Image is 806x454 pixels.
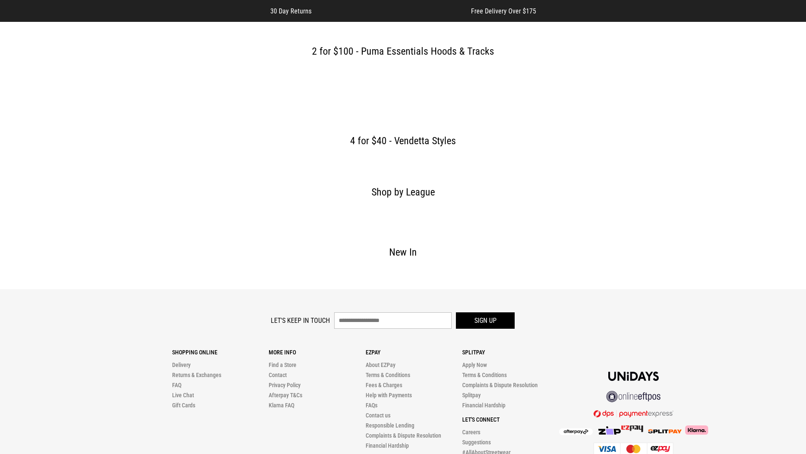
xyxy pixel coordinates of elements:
a: Sale [194,33,208,41]
img: Klarna [682,425,708,435]
a: Careers [462,429,480,436]
a: Contact us [366,412,390,419]
p: Ezpay [366,349,462,356]
a: Klarna FAQ [269,402,294,409]
a: Gift Cards [172,402,195,409]
img: Splitpay [648,429,682,433]
a: Financial Hardship [462,402,505,409]
a: Women [159,33,181,41]
p: Let's Connect [462,416,559,423]
a: Delivery [172,362,191,368]
p: Shopping Online [172,349,269,356]
a: Complaints & Dispute Resolution [366,432,441,439]
a: Men [133,33,145,41]
a: Splitpay [462,392,481,399]
p: Splitpay [462,349,559,356]
a: Terms & Conditions [462,372,507,378]
a: FAQs [366,402,377,409]
label: Let's keep in touch [271,317,330,325]
a: About EZPay [366,362,395,368]
a: Contact [269,372,287,378]
a: Afterpay T&Cs [269,392,302,399]
a: Responsible Lending [366,422,414,429]
p: More Info [269,349,365,356]
a: Financial Hardship [366,442,409,449]
img: Splitpay [621,425,643,432]
a: Find a Store [269,362,296,368]
iframe: Customer reviews powered by Trustpilot [328,7,454,15]
img: DPS [594,410,673,417]
button: Sign up [456,312,515,329]
img: Unidays [608,372,659,381]
a: FAQ [172,382,181,388]
a: Complaints & Dispute Resolution [462,382,538,388]
img: online eftpos [606,391,661,402]
img: Zip [598,426,621,435]
h2: 4 for $40 - Vendetta Styles [81,132,725,149]
a: Returns & Exchanges [172,372,221,378]
span: Free Delivery Over $175 [471,7,536,15]
img: Redrat logo [376,31,432,43]
h2: Shop by League [81,184,725,201]
a: Live Chat [172,392,194,399]
a: Help with Payments [366,392,412,399]
a: Privacy Policy [269,382,301,388]
span: 30 Day Returns [270,7,311,15]
a: Suggestions [462,439,491,446]
h2: New In [81,244,725,261]
img: Afterpay [559,428,593,435]
a: Fees & Charges [366,382,402,388]
a: Terms & Conditions [366,372,410,378]
a: Apply Now [462,362,487,368]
